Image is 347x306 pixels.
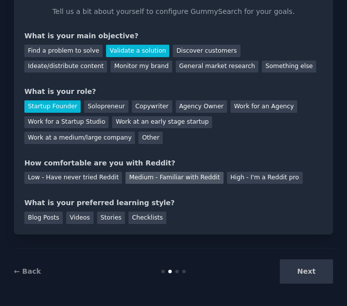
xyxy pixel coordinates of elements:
div: Solopreneur [84,100,128,113]
div: Other [138,132,163,144]
div: Copywriter [132,100,172,113]
div: Discover customers [173,45,240,57]
div: Medium - Familiar with Reddit [125,172,223,184]
div: Ideate/distribute content [24,61,107,73]
div: What is your preferred learning style? [24,198,323,208]
a: ← Back [14,267,41,275]
div: Checklists [128,212,166,224]
div: General market research [176,61,259,73]
div: Blog Posts [24,212,63,224]
div: Agency Owner [176,100,227,113]
div: Work at an early stage startup [112,116,212,129]
div: Low - Have never tried Reddit [24,172,122,184]
p: Tell us a bit about yourself to configure GummySearch for your goals. [48,6,299,17]
div: What is your main objective? [24,31,323,41]
div: Work at a medium/large company [24,132,135,144]
div: Find a problem to solve [24,45,103,57]
div: High - I'm a Reddit pro [227,172,303,184]
div: Videos [66,212,94,224]
div: How comfortable are you with Reddit? [24,158,323,168]
div: Work for an Agency [231,100,297,113]
div: Monitor my brand [111,61,172,73]
div: Something else [262,61,316,73]
div: Work for a Startup Studio [24,116,109,129]
div: Stories [97,212,125,224]
div: Startup Founder [24,100,81,113]
div: What is your role? [24,86,323,97]
div: Validate a solution [106,45,169,57]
